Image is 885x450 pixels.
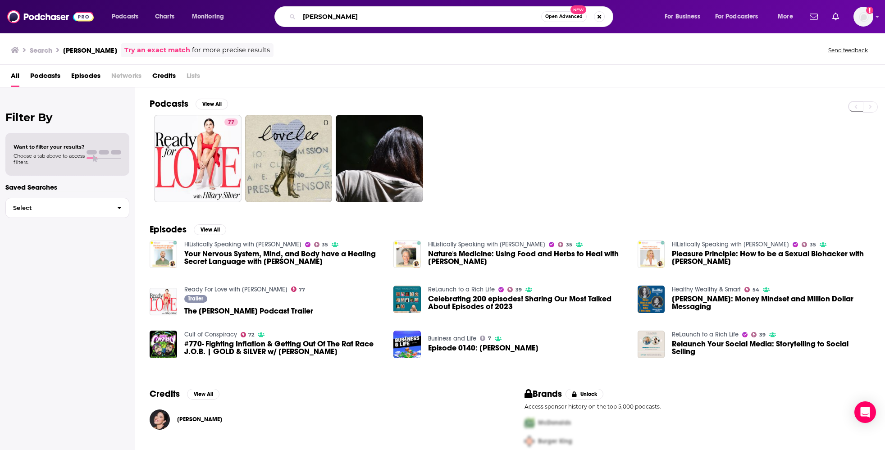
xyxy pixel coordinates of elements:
span: 7 [488,336,491,341]
span: 39 [759,333,766,337]
img: Pleasure Principle: How to be a Sexual Biohacker with Susan Bratton [638,241,665,268]
a: Cult of Conspiracy [184,331,237,338]
a: Show notifications dropdown [806,9,821,24]
a: Charts [149,9,180,24]
a: #770- Fighting Inflation & Getting Out Of The Rat Race J.O.B. | GOLD & SILVER w/ Wayne Clark [184,340,383,355]
a: Try an exact match [124,45,190,55]
span: For Business [665,10,700,23]
span: 54 [753,288,759,292]
span: Podcasts [30,68,60,87]
a: Celebrating 200 episodes! Sharing Our Most Talked About Episodes of 2023 [428,295,627,310]
span: 77 [228,118,234,127]
a: 35 [558,242,572,247]
a: 72 [241,332,255,337]
a: 35 [802,242,816,247]
span: [PERSON_NAME] [177,416,222,423]
span: [PERSON_NAME]: Money Mindset and Million Dollar Messaging [672,295,871,310]
span: Monitoring [192,10,224,23]
div: 0 [324,118,328,199]
button: Open AdvancedNew [541,11,587,22]
img: Podchaser - Follow, Share and Rate Podcasts [7,8,94,25]
h2: Brands [525,388,562,400]
button: View All [196,99,228,109]
span: 39 [515,288,522,292]
span: Trailer [188,296,203,301]
span: 35 [566,243,572,247]
a: Ready For Love with Hilary Silver [184,286,287,293]
h2: Credits [150,388,180,400]
h3: Search [30,46,52,55]
h2: Filter By [5,111,129,124]
button: Unlock [566,389,604,400]
a: ReLaunch to a Rich Life [428,286,495,293]
span: 77 [299,288,305,292]
a: Healthy Wealthy & Smart [672,286,741,293]
img: Celebrating 200 episodes! Sharing Our Most Talked About Episodes of 2023 [393,286,421,313]
a: CreditsView All [150,388,219,400]
a: All [11,68,19,87]
img: Relaunch Your Social Media: Storytelling to Social Selling [638,331,665,358]
button: open menu [105,9,150,24]
span: Open Advanced [545,14,583,19]
img: User Profile [853,7,873,27]
span: 35 [322,243,328,247]
p: Access sponsor history on the top 5,000 podcasts. [525,403,871,410]
a: Nature's Medicine: Using Food and Herbs to Heal with Andrea Beaman [428,250,627,265]
button: View All [194,224,226,235]
span: McDonalds [538,419,571,427]
button: Show profile menu [853,7,873,27]
img: The Hilary Silver Podcast Trailer [150,288,177,315]
a: Your Nervous System, Mind, and Body have a Healing Secret Language with Karden Rabin [184,250,383,265]
span: Your Nervous System, Mind, and Body have a Healing Secret Language with [PERSON_NAME] [184,250,383,265]
span: Burger King [538,437,572,445]
span: Want to filter your results? [14,144,85,150]
img: Nature's Medicine: Using Food and Herbs to Heal with Andrea Beaman [393,241,421,268]
button: Send feedback [826,46,871,54]
a: 77 [291,286,306,292]
a: 54 [744,287,759,292]
h2: Podcasts [150,98,188,109]
h3: [PERSON_NAME] [63,46,117,55]
a: Business and Life [428,335,476,342]
button: Select [5,198,129,218]
button: open menu [658,9,712,24]
span: For Podcasters [715,10,758,23]
a: 77 [224,118,238,126]
button: Hilary SilverHilary Silver [150,405,496,434]
div: Search podcasts, credits, & more... [283,6,622,27]
a: 77 [154,115,242,202]
a: 0 [245,115,333,202]
a: HIListically Speaking with Hilary Russo [672,241,789,248]
img: First Pro Logo [521,414,538,432]
span: Select [6,205,110,211]
button: open menu [771,9,804,24]
span: Credits [152,68,176,87]
img: Episode 0140: Hilary Silver [393,331,421,358]
a: Your Nervous System, Mind, and Body have a Healing Secret Language with Karden Rabin [150,241,177,268]
span: The [PERSON_NAME] Podcast Trailer [184,307,313,315]
a: Show notifications dropdown [829,9,843,24]
button: open menu [709,9,771,24]
span: Networks [111,68,141,87]
span: New [570,5,587,14]
span: 72 [248,333,254,337]
button: View All [187,389,219,400]
a: Episode 0140: Hilary Silver [428,344,538,352]
a: Hilary Silver: Money Mindset and Million Dollar Messaging [672,295,871,310]
a: Hilary Silver [150,409,170,430]
span: Episode 0140: [PERSON_NAME] [428,344,538,352]
a: 39 [751,332,766,337]
a: Episodes [71,68,100,87]
a: Relaunch Your Social Media: Storytelling to Social Selling [672,340,871,355]
a: 39 [507,287,522,292]
svg: Add a profile image [866,7,873,14]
